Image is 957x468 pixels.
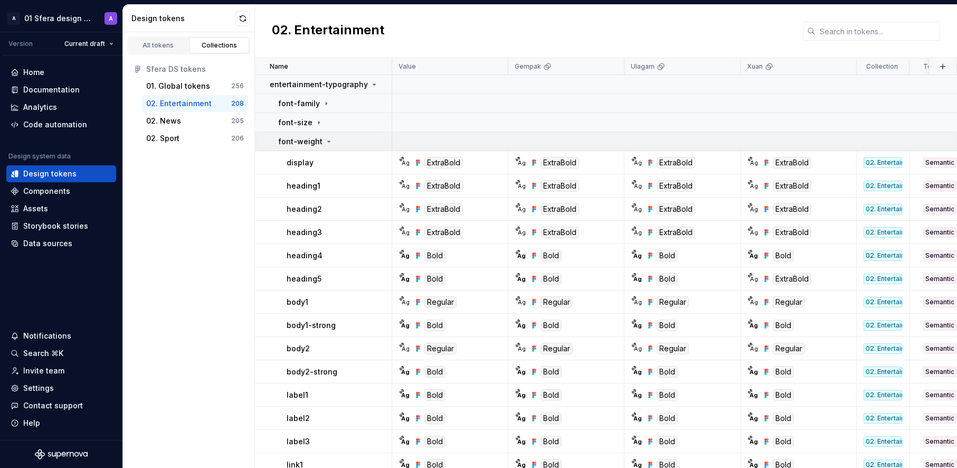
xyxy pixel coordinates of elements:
p: Collection [866,62,898,71]
div: Ag [517,344,526,353]
div: Ag [401,437,410,446]
div: ExtraBold [424,180,463,192]
div: ExtraBold [773,227,811,238]
a: Design tokens [6,165,116,182]
div: Semantic [923,181,956,191]
div: Ag [750,414,758,423]
div: 205 [231,117,244,125]
div: Ag [517,158,526,167]
div: Regular [773,296,805,308]
div: Ag [750,275,758,283]
div: Bold [541,389,562,401]
div: Semantic [923,343,956,354]
div: Bold [424,389,446,401]
a: Home [6,64,116,81]
div: Ag [401,251,410,260]
button: Search ⌘K [6,345,116,362]
div: Bold [541,436,562,447]
a: Documentation [6,81,116,98]
a: Storybook stories [6,218,116,235]
p: entertainment-typography [270,79,368,90]
div: Regular [773,343,805,354]
a: Components [6,183,116,200]
p: heading2 [287,204,322,214]
div: 02. Entertainment [864,181,902,191]
div: 256 [231,82,244,90]
div: Bold [773,436,794,447]
div: ExtraBold [541,203,579,215]
div: Analytics [23,102,57,113]
div: Components [23,186,70,196]
div: ExtraBold [541,180,579,192]
div: 02. Entertainment [864,390,902,400]
div: A [7,12,20,25]
a: Data sources [6,235,116,252]
div: Bold [657,413,678,424]
div: Bold [424,413,446,424]
div: Help [23,418,40,428]
p: label2 [287,413,310,424]
div: Documentation [23,85,80,95]
div: Semantic [923,390,956,400]
div: All tokens [132,41,185,50]
div: Semantic [923,204,956,214]
div: Ag [401,414,410,423]
div: Ag [633,437,642,446]
div: Ag [633,414,642,423]
div: Ag [633,344,642,353]
div: Regular [657,343,689,354]
div: Ag [750,251,758,260]
div: Ag [750,321,758,330]
div: ExtraBold [657,227,695,238]
div: Semantic [923,436,956,447]
div: Bold [657,320,678,331]
div: Bold [657,366,678,378]
div: Settings [23,383,54,394]
div: ExtraBold [657,180,695,192]
div: Version [8,40,33,48]
div: Ag [633,368,642,376]
div: Ag [401,158,410,167]
div: Regular [657,296,689,308]
div: 206 [231,134,244,143]
a: 01. Global tokens256 [142,78,248,95]
p: Value [399,62,416,71]
div: Regular [541,343,573,354]
div: Bold [773,250,794,261]
button: Notifications [6,327,116,344]
div: Semantic [923,250,956,261]
div: Ag [401,205,410,213]
div: Semantic [923,367,956,377]
div: Semantic [923,297,956,307]
div: Ag [633,251,642,260]
p: Gempak [515,62,541,71]
a: 02. Entertainment208 [142,95,248,112]
div: Ag [633,298,642,306]
div: 01 Sfera design system [24,13,92,24]
div: Ag [517,228,526,237]
a: Analytics [6,99,116,116]
div: 02. Sport [146,133,179,144]
div: 02. Entertainment [864,297,902,307]
div: Bold [541,413,562,424]
div: Ag [401,368,410,376]
div: ExtraBold [424,157,463,169]
div: Bold [541,273,562,285]
div: Code automation [23,119,87,130]
div: Ag [517,414,526,423]
svg: Supernova Logo [35,449,88,460]
p: heading5 [287,274,321,284]
div: Sfera DS tokens [146,64,244,74]
div: Design tokens [131,13,235,24]
div: Bold [424,366,446,378]
p: heading3 [287,227,322,238]
div: Bold [541,250,562,261]
div: Ag [750,205,758,213]
div: ExtraBold [773,203,811,215]
div: Ag [633,275,642,283]
div: Semantic [923,227,956,238]
div: Ag [517,437,526,446]
div: 02. Entertainment [864,413,902,424]
h2: 02. Entertainment [272,22,384,41]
